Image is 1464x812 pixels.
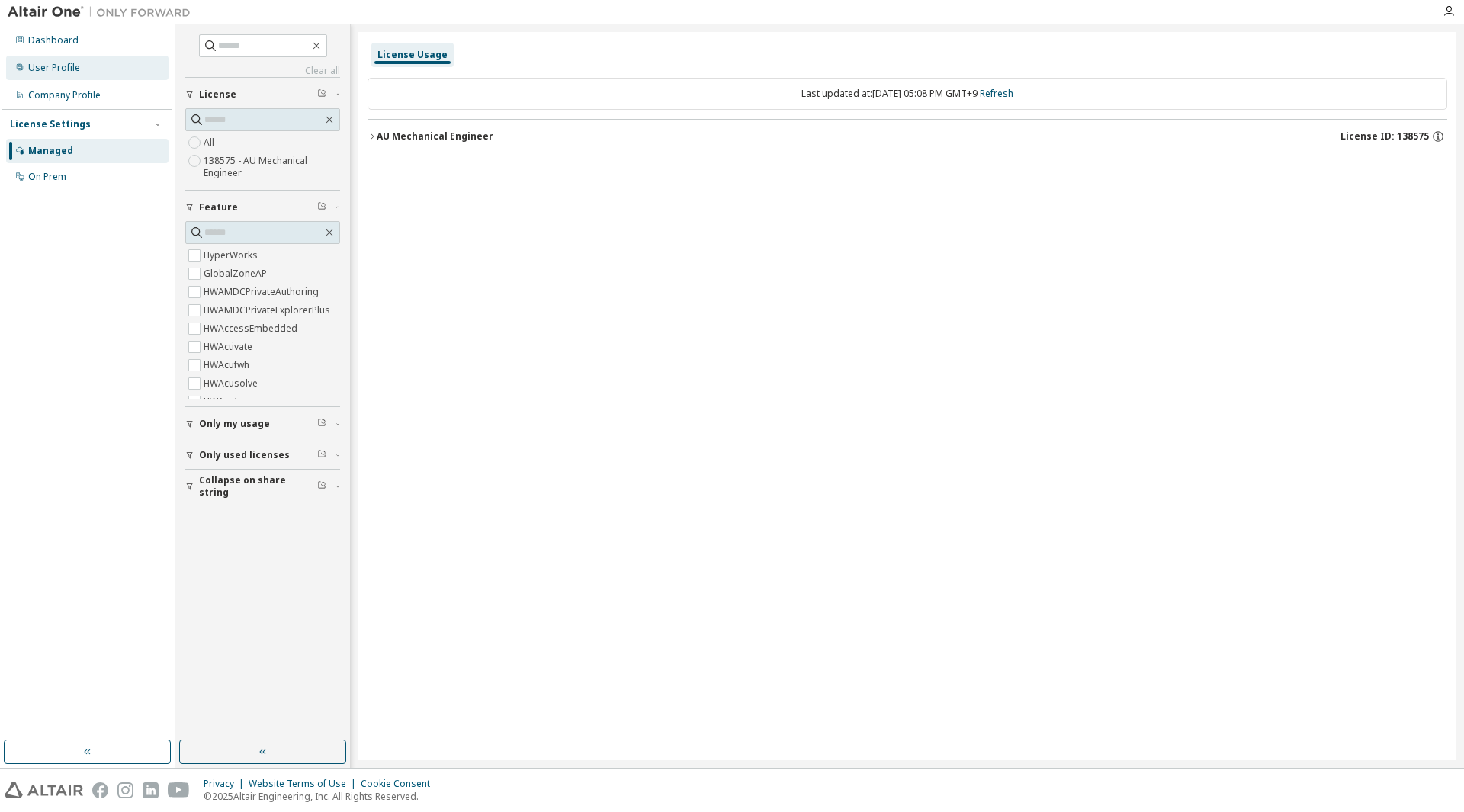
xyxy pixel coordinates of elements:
label: HWAccessEmbedded [204,319,300,338]
div: Managed [28,145,73,157]
span: License [199,88,236,101]
button: License [185,78,340,111]
div: Cookie Consent [361,778,439,790]
img: Altair One [8,5,198,20]
div: Company Profile [28,89,101,101]
label: HWAcufwh [204,356,252,374]
label: HyperWorks [204,246,261,265]
img: linkedin.svg [143,782,159,798]
img: facebook.svg [92,782,108,798]
label: HWAMDCPrivateAuthoring [204,283,322,301]
p: © 2025 Altair Engineering, Inc. All Rights Reserved. [204,790,439,803]
img: altair_logo.svg [5,782,83,798]
button: Collapse on share string [185,470,340,503]
img: instagram.svg [117,782,133,798]
label: 138575 - AU Mechanical Engineer [204,152,340,182]
label: HWAcusolve [204,374,261,393]
span: Collapse on share string [199,474,317,499]
label: HWAcutrace [204,393,259,411]
span: Clear filter [317,480,326,493]
button: Feature [185,191,340,224]
button: Only used licenses [185,438,340,472]
div: Last updated at: [DATE] 05:08 PM GMT+9 [368,78,1447,110]
label: HWAMDCPrivateExplorerPlus [204,301,333,319]
span: Feature [199,201,238,213]
div: On Prem [28,171,66,183]
label: All [204,133,217,152]
button: AU Mechanical EngineerLicense ID: 138575 [368,120,1447,153]
div: User Profile [28,62,80,74]
a: Refresh [980,87,1013,100]
span: Clear filter [317,418,326,430]
div: Website Terms of Use [249,778,361,790]
label: GlobalZoneAP [204,265,270,283]
img: youtube.svg [168,782,190,798]
button: Only my usage [185,407,340,441]
span: Clear filter [317,201,326,213]
div: AU Mechanical Engineer [377,130,493,143]
span: Clear filter [317,449,326,461]
label: HWActivate [204,338,255,356]
a: Clear all [185,65,340,77]
div: Privacy [204,778,249,790]
span: Clear filter [317,88,326,101]
div: License Usage [377,49,448,61]
div: Dashboard [28,34,79,47]
span: Only used licenses [199,449,290,461]
span: Only my usage [199,418,270,430]
div: License Settings [10,118,91,130]
span: License ID: 138575 [1340,130,1429,143]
